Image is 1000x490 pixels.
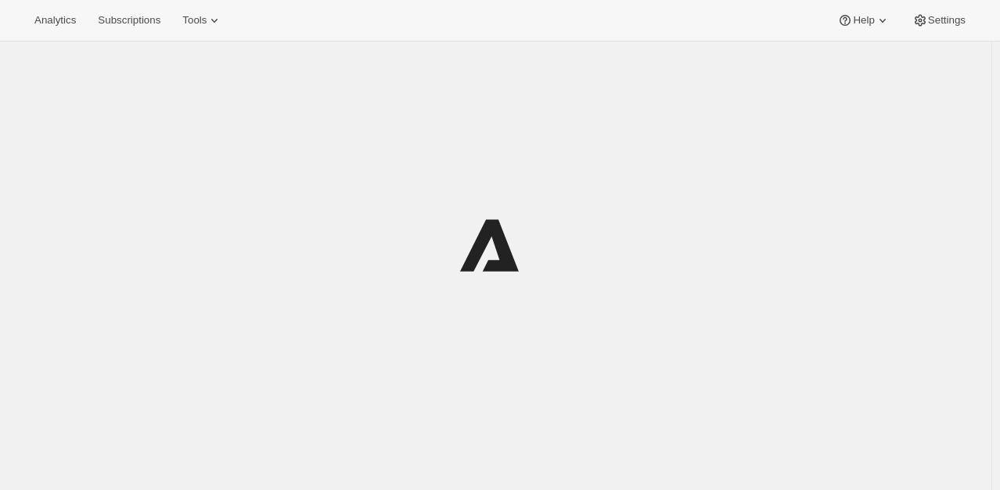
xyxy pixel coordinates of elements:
span: Tools [182,14,207,27]
button: Tools [173,9,232,31]
span: Subscriptions [98,14,160,27]
button: Subscriptions [88,9,170,31]
span: Analytics [34,14,76,27]
span: Help [853,14,874,27]
button: Analytics [25,9,85,31]
span: Settings [928,14,966,27]
button: Help [828,9,899,31]
button: Settings [903,9,975,31]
